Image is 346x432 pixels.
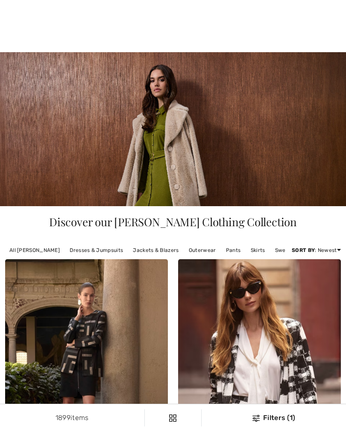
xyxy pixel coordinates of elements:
strong: Sort By [292,247,315,253]
a: Skirts [246,245,270,256]
a: Outerwear [185,245,220,256]
span: 1899 [56,414,70,422]
a: Dresses & Jumpsuits [65,245,127,256]
a: All [PERSON_NAME] [5,245,64,256]
img: Filters [252,415,260,422]
div: : Newest [292,246,341,254]
img: Filters [169,414,176,422]
a: Pants [222,245,245,256]
a: Jackets & Blazers [129,245,183,256]
div: Filters (1) [207,413,341,423]
span: Discover our [PERSON_NAME] Clothing Collection [49,214,297,229]
a: Sweaters & Cardigans [271,245,335,256]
